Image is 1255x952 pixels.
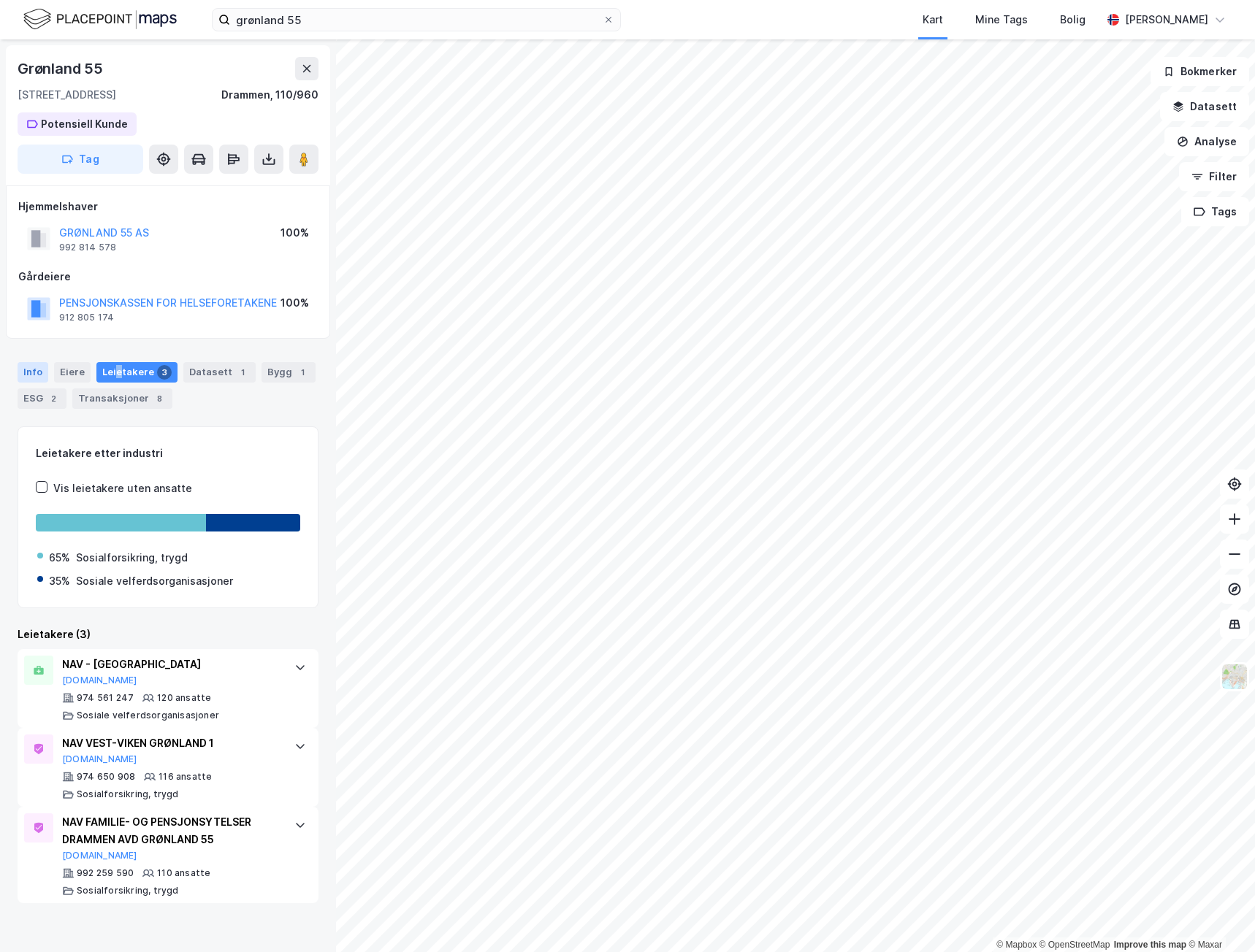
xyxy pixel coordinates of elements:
div: 116 ansatte [159,771,212,783]
button: [DOMAIN_NAME] [62,753,137,765]
div: Sosialforsikring, trygd [77,885,179,897]
div: 974 561 247 [77,692,134,704]
div: Kontrollprogram for chat [1182,882,1255,952]
div: Leietakere etter industri [36,445,300,462]
div: 974 650 908 [77,771,135,783]
a: OpenStreetMap [1040,940,1110,950]
div: 100% [281,224,309,242]
div: Mine Tags [975,11,1028,28]
div: Sosialforsikring, trygd [76,549,188,567]
iframe: Chat Widget [1182,882,1255,952]
div: 2 [46,391,61,406]
div: 992 814 578 [59,242,116,253]
div: Potensiell Kunde [41,115,128,133]
div: Sosiale velferdsorganisasjoner [77,710,219,721]
div: 992 259 590 [77,867,134,879]
div: 120 ansatte [157,692,211,704]
div: Bygg [262,362,316,383]
a: Mapbox [996,940,1037,950]
button: Datasett [1160,92,1249,121]
div: NAV VEST-VIKEN GRØNLAND 1 [62,734,280,752]
div: 110 ansatte [157,867,210,879]
input: Søk på adresse, matrikkel, gårdeiere, leietakere eller personer [230,9,603,31]
div: Kart [923,11,943,28]
div: Leietakere (3) [18,626,318,643]
div: 100% [281,294,309,312]
div: 8 [152,391,167,406]
div: Sosialforsikring, trygd [77,788,179,800]
div: Bolig [1060,11,1086,28]
div: Drammen, 110/960 [221,86,318,104]
div: NAV - [GEOGRAPHIC_DATA] [62,656,280,673]
button: Bokmerker [1151,57,1249,86]
button: [DOMAIN_NAME] [62,850,137,861]
div: [STREET_ADDRESS] [18,86,116,104]
div: 35% [49,572,70,590]
div: 1 [295,365,310,380]
div: Sosiale velferdsorganisasjoner [76,572,233,590]
div: Vis leietakere uten ansatte [53,480,192,497]
button: Tag [18,145,143,174]
div: Info [18,362,48,383]
div: Eiere [54,362,91,383]
div: 912 805 174 [59,312,114,323]
div: Datasett [183,362,256,383]
button: Filter [1179,162,1249,191]
div: Hjemmelshaver [18,198,318,215]
img: logo.f888ab2527a4732fd821a326f86c7f29.svg [23,7,177,32]
button: [DOMAIN_NAME] [62,675,137,686]
div: Gårdeiere [18,268,318,285]
div: NAV FAMILIE- OG PENSJONSYTELSER DRAMMEN AVD GRØNLAND 55 [62,813,280,848]
div: Leietakere [96,362,178,383]
div: ESG [18,388,66,409]
img: Z [1221,663,1248,691]
div: Transaksjoner [72,388,172,409]
button: Tags [1181,197,1249,226]
div: 1 [235,365,250,380]
div: 65% [49,549,70,567]
div: [PERSON_NAME] [1125,11,1208,28]
div: 3 [157,365,172,380]
button: Analyse [1164,127,1249,156]
a: Improve this map [1114,940,1186,950]
div: Grønland 55 [18,57,106,80]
